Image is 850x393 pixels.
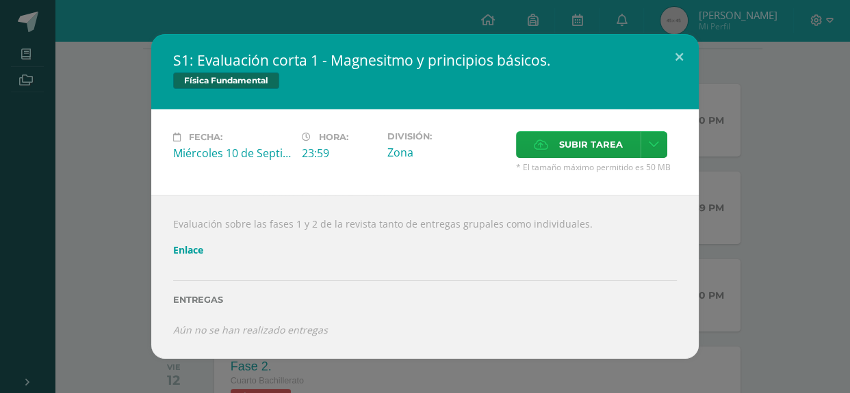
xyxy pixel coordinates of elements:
h2: S1: Evaluación corta 1 - Magnesitmo y principios básicos. [173,51,677,70]
div: Miércoles 10 de Septiembre [173,146,291,161]
div: 23:59 [302,146,376,161]
div: Evaluación sobre las fases 1 y 2 de la revista tanto de entregas grupales como individuales. [151,195,699,359]
span: Física Fundamental [173,72,279,89]
div: Zona [387,145,505,160]
span: * El tamaño máximo permitido es 50 MB [516,161,677,173]
button: Close (Esc) [660,34,699,81]
span: Subir tarea [559,132,623,157]
span: Hora: [319,132,348,142]
i: Aún no se han realizado entregas [173,323,328,336]
label: División: [387,131,505,141]
label: Entregas [173,295,677,305]
a: Enlace [173,243,203,256]
span: Fecha: [189,132,222,142]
